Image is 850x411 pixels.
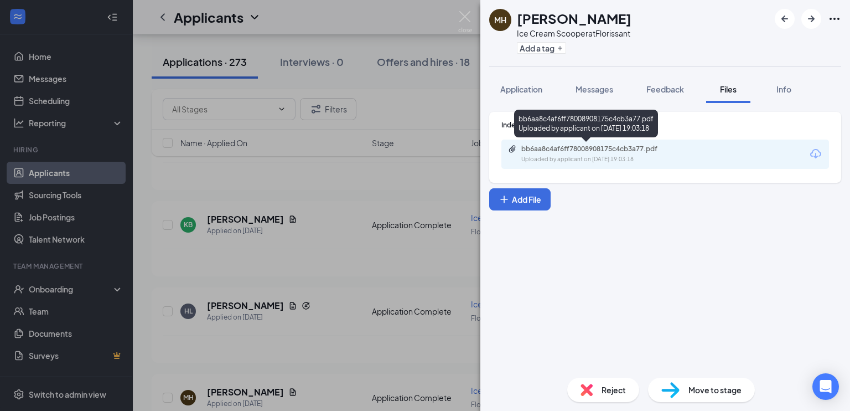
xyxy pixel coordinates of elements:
[521,145,676,153] div: bb6aa8c4af6ff78008908175c4cb3a77.pdf
[557,45,563,52] svg: Plus
[489,188,551,210] button: Add FilePlus
[576,84,613,94] span: Messages
[500,84,542,94] span: Application
[508,145,517,153] svg: Paperclip
[720,84,737,94] span: Files
[514,110,658,137] div: bb6aa8c4af6ff78008908175c4cb3a77.pdf Uploaded by applicant on [DATE] 19:03:18
[776,84,791,94] span: Info
[646,84,684,94] span: Feedback
[805,12,818,25] svg: ArrowRight
[499,194,510,205] svg: Plus
[778,12,791,25] svg: ArrowLeftNew
[602,384,626,396] span: Reject
[517,42,566,54] button: PlusAdd a tag
[517,28,631,39] div: Ice Cream Scooper at Florissant
[508,145,687,164] a: Paperclipbb6aa8c4af6ff78008908175c4cb3a77.pdfUploaded by applicant on [DATE] 19:03:18
[828,12,841,25] svg: Ellipses
[517,9,631,28] h1: [PERSON_NAME]
[801,9,821,29] button: ArrowRight
[501,120,829,130] div: Indeed Resume
[809,147,822,161] svg: Download
[494,14,506,25] div: MH
[775,9,795,29] button: ArrowLeftNew
[521,155,687,164] div: Uploaded by applicant on [DATE] 19:03:18
[688,384,742,396] span: Move to stage
[812,373,839,400] div: Open Intercom Messenger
